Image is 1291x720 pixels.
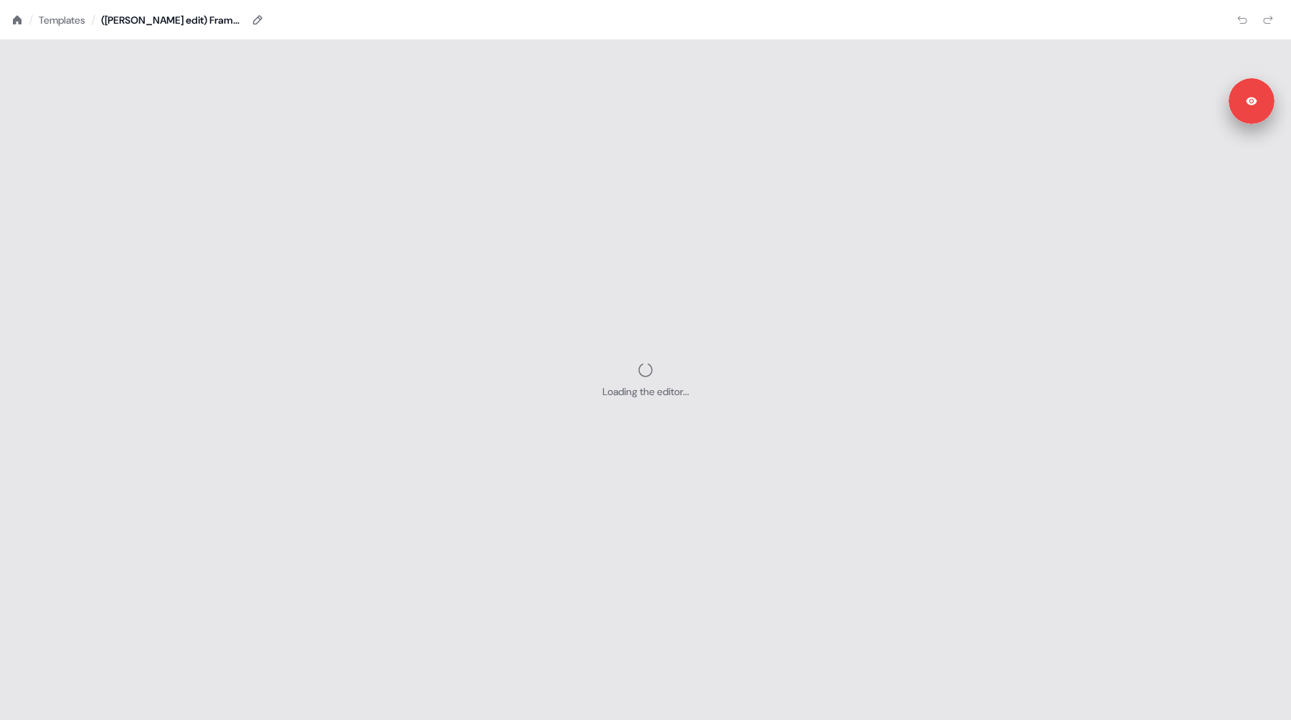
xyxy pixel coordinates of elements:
[39,13,85,27] a: Templates
[29,12,33,28] div: /
[101,13,245,27] div: ([PERSON_NAME] edit) Framework: Blocks
[602,384,689,399] div: Loading the editor...
[91,12,95,28] div: /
